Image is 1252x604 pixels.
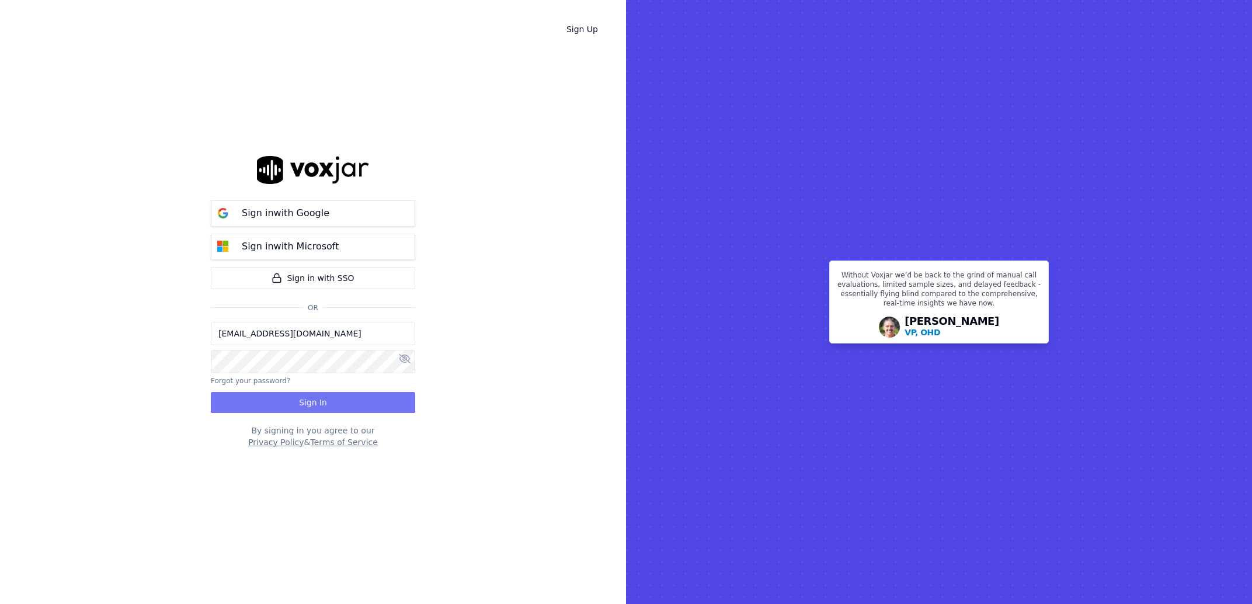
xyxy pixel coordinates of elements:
input: Email [211,322,415,345]
button: Sign inwith Microsoft [211,234,415,260]
img: Avatar [879,317,900,338]
button: Privacy Policy [248,436,304,448]
img: logo [257,156,369,183]
button: Forgot your password? [211,376,290,386]
a: Sign Up [557,19,607,40]
div: [PERSON_NAME] [905,316,999,338]
p: Without Voxjar we’d be back to the grind of manual call evaluations, limited sample sizes, and de... [837,270,1041,313]
button: Sign In [211,392,415,413]
div: By signing in you agree to our & [211,425,415,448]
span: Or [303,303,323,313]
img: microsoft Sign in button [211,235,235,258]
p: Sign in with Google [242,206,329,220]
p: Sign in with Microsoft [242,239,339,254]
a: Sign in with SSO [211,267,415,289]
button: Terms of Service [310,436,377,448]
button: Sign inwith Google [211,200,415,227]
p: VP, OHD [905,327,940,338]
img: google Sign in button [211,202,235,225]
